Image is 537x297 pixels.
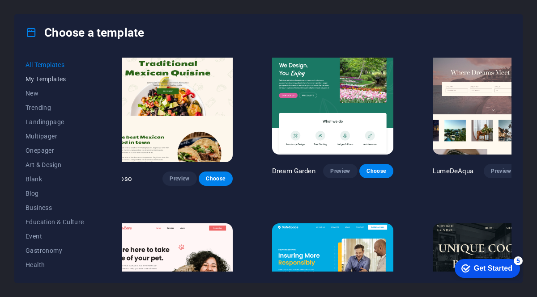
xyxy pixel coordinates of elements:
[26,261,84,268] span: Health
[26,133,84,140] span: Multipager
[26,172,84,186] button: Blank
[26,258,84,272] button: Health
[26,72,84,86] button: My Templates
[323,164,357,178] button: Preview
[26,115,84,129] button: Landingpage
[26,90,84,97] span: New
[359,164,393,178] button: Choose
[272,43,393,155] img: Dream Garden
[26,104,84,111] span: Trending
[26,190,84,197] span: Blog
[26,247,84,254] span: Gastronomy
[26,143,84,158] button: Onepager
[26,243,84,258] button: Gastronomy
[26,204,84,211] span: Business
[367,167,386,175] span: Choose
[272,167,315,176] p: Dream Garden
[26,215,84,229] button: Education & Culture
[26,129,84,143] button: Multipager
[26,147,84,154] span: Onepager
[103,174,132,183] p: Delicioso
[491,167,511,175] span: Preview
[26,86,84,100] button: New
[7,4,72,23] div: Get Started 5 items remaining, 0% complete
[26,100,84,115] button: Trending
[26,61,84,68] span: All Templates
[26,158,84,172] button: Art & Design
[66,2,75,11] div: 5
[433,167,473,176] p: LumeDeAqua
[330,167,350,175] span: Preview
[103,43,233,163] img: Delicioso
[26,176,84,183] span: Blank
[26,186,84,201] button: Blog
[26,233,84,240] span: Event
[26,229,84,243] button: Event
[162,172,196,186] button: Preview
[26,218,84,226] span: Education & Culture
[170,175,189,182] span: Preview
[26,118,84,125] span: Landingpage
[26,201,84,215] button: Business
[26,75,84,83] span: My Templates
[26,58,84,72] button: All Templates
[206,175,226,182] span: Choose
[26,25,144,40] h4: Choose a template
[484,164,518,178] button: Preview
[26,161,84,168] span: Art & Design
[199,172,233,186] button: Choose
[26,10,65,18] div: Get Started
